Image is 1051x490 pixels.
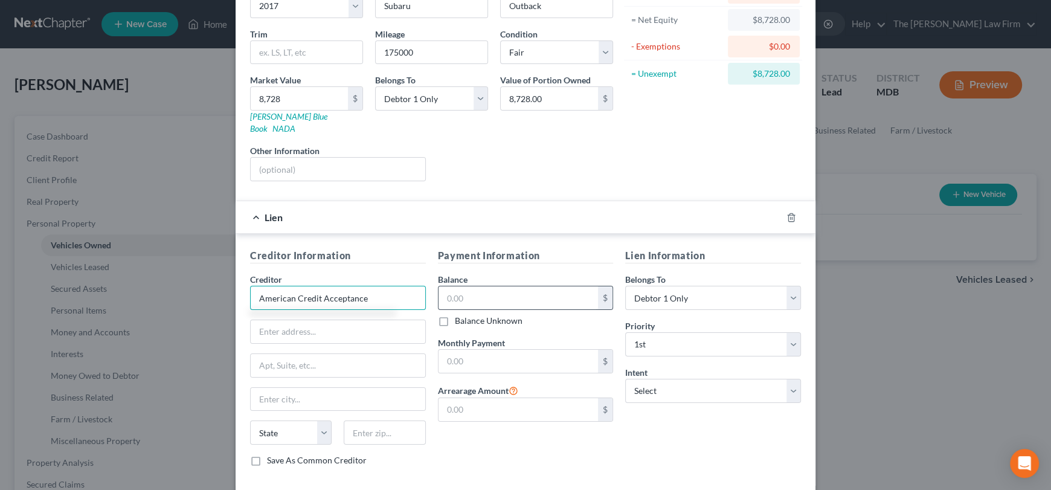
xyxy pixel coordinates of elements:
div: = Net Equity [631,14,722,26]
input: Enter address... [251,320,425,343]
label: Intent [625,366,648,379]
label: Monthly Payment [438,337,505,349]
label: Value of Portion Owned [500,74,591,86]
span: Creditor [250,274,282,285]
a: NADA [272,123,295,134]
div: = Unexempt [631,68,722,80]
div: $ [598,398,612,421]
label: Arrearage Amount [438,383,518,398]
div: - Exemptions [631,40,722,53]
span: Lien [265,211,283,223]
div: $0.00 [738,40,790,53]
div: Open Intercom Messenger [1010,449,1039,478]
label: Save As Common Creditor [267,454,367,466]
div: $8,728.00 [738,14,790,26]
input: Search creditor by name... [250,286,426,310]
div: $ [598,286,612,309]
input: 0.00 [439,398,599,421]
input: Apt, Suite, etc... [251,354,425,377]
div: $ [598,87,612,110]
input: 0.00 [439,286,599,309]
label: Trim [250,28,268,40]
label: Other Information [250,144,320,157]
h5: Creditor Information [250,248,426,263]
h5: Payment Information [438,248,614,263]
label: Balance Unknown [455,315,522,327]
a: [PERSON_NAME] Blue Book [250,111,327,134]
div: $ [348,87,362,110]
label: Mileage [375,28,405,40]
input: ex. LS, LT, etc [251,41,362,64]
span: Belongs To [625,274,666,285]
div: $ [598,350,612,373]
input: 0.00 [251,87,348,110]
label: Balance [438,273,468,286]
label: Market Value [250,74,301,86]
span: Priority [625,321,655,331]
h5: Lien Information [625,248,801,263]
input: -- [376,41,487,64]
input: Enter city... [251,388,425,411]
input: 0.00 [501,87,598,110]
label: Condition [500,28,538,40]
div: $8,728.00 [738,68,790,80]
input: Enter zip... [344,421,425,445]
input: (optional) [251,158,425,181]
input: 0.00 [439,350,599,373]
span: Belongs To [375,75,416,85]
